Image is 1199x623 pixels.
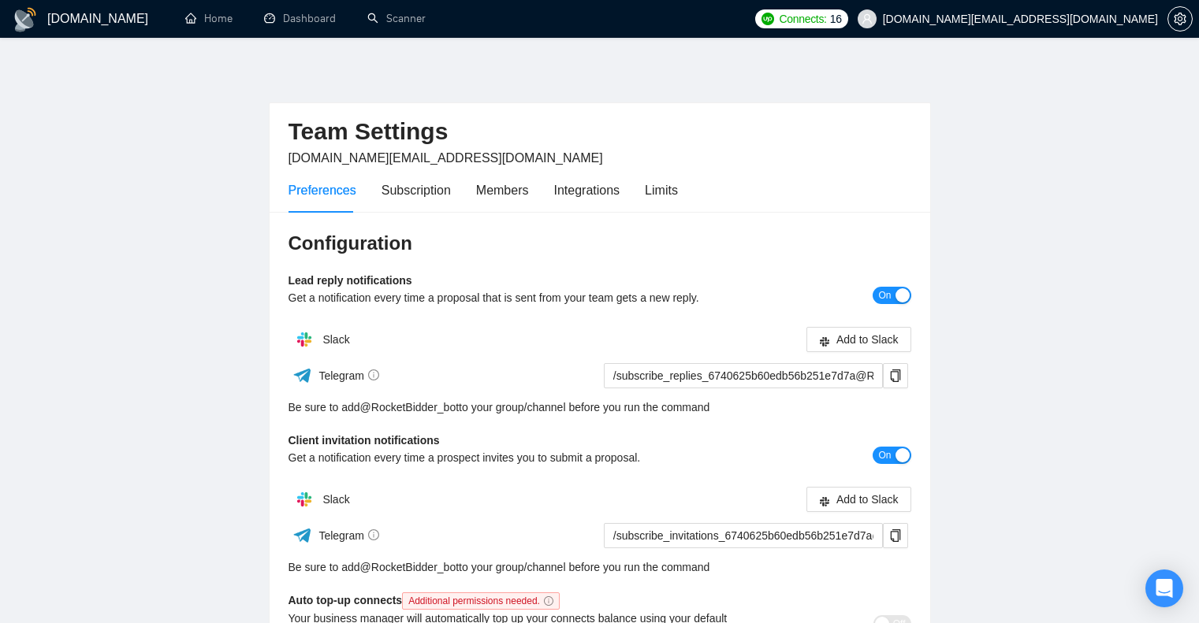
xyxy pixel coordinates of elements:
div: Limits [645,180,678,200]
span: 16 [830,10,842,28]
div: Be sure to add to your group/channel before you run the command [289,399,911,416]
div: Get a notification every time a proposal that is sent from your team gets a new reply. [289,289,756,306]
span: Telegram [318,369,379,382]
img: hpQkSZIkSZIkSZIkSZIkSZIkSZIkSZIkSZIkSZIkSZIkSZIkSZIkSZIkSZIkSZIkSZIkSZIkSZIkSZIkSZIkSZIkSZIkSZIkS... [289,484,320,515]
img: ww3wtPAAAAAElFTkSuQmCC [292,365,312,385]
span: copy [884,529,907,542]
img: upwork-logo.png [761,13,774,25]
b: Lead reply notifications [289,274,412,287]
span: copy [884,369,907,382]
span: [DOMAIN_NAME][EMAIL_ADDRESS][DOMAIN_NAME] [289,151,603,165]
button: slackAdd to Slack [806,487,911,512]
span: On [878,287,891,304]
div: Members [476,180,529,200]
div: Subscription [382,180,451,200]
span: Add to Slack [836,491,899,508]
button: slackAdd to Slack [806,327,911,352]
div: Be sure to add to your group/channel before you run the command [289,558,911,576]
div: Get a notification every time a prospect invites you to submit a proposal. [289,449,756,466]
span: info-circle [544,596,553,606]
a: homeHome [185,12,233,25]
div: Preferences [289,180,356,200]
span: Connects: [779,10,826,28]
span: Telegram [318,529,379,542]
img: ww3wtPAAAAAElFTkSuQmCC [292,525,312,545]
a: searchScanner [367,12,426,25]
span: slack [819,495,830,507]
img: hpQkSZIkSZIkSZIkSZIkSZIkSZIkSZIkSZIkSZIkSZIkSZIkSZIkSZIkSZIkSZIkSZIkSZIkSZIkSZIkSZIkSZIkSZIkSZIkS... [289,324,320,355]
a: @RocketBidder_bot [360,558,460,576]
span: slack [819,336,830,347]
a: @RocketBidder_bot [360,399,460,416]
img: logo [13,7,38,32]
div: Integrations [554,180,620,200]
span: setting [1168,13,1192,25]
a: dashboardDashboard [264,12,336,25]
span: Slack [322,333,349,346]
div: Open Intercom Messenger [1145,569,1183,607]
span: Additional permissions needed. [402,592,560,610]
span: info-circle [368,529,379,540]
b: Client invitation notifications [289,434,440,447]
span: info-circle [368,369,379,380]
button: setting [1167,6,1193,32]
span: On [878,447,891,464]
h3: Configuration [289,231,911,256]
a: setting [1167,13,1193,25]
button: copy [883,363,908,388]
button: copy [883,523,908,548]
h2: Team Settings [289,116,911,148]
b: Auto top-up connects [289,594,566,606]
span: Slack [322,493,349,506]
span: Add to Slack [836,331,899,348]
span: user [862,13,873,24]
